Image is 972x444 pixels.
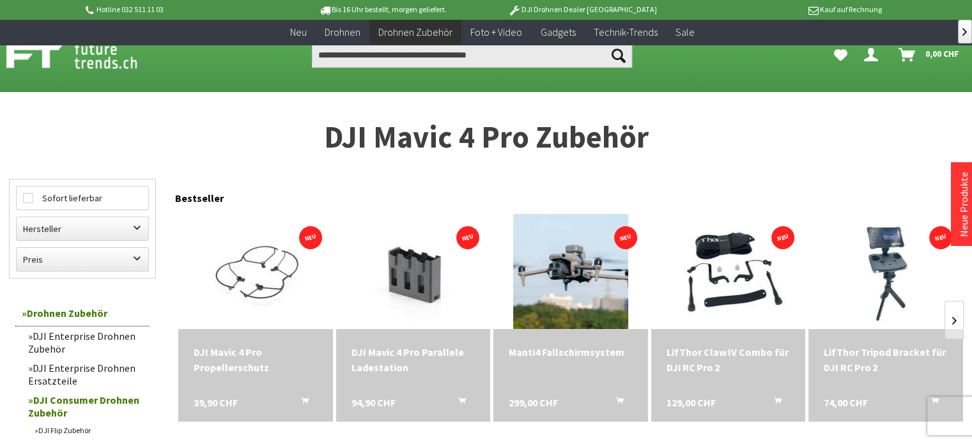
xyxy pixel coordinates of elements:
[22,326,150,358] a: DJI Enterprise Drohnen Zubehör
[667,344,791,375] div: LifThor Claw IV Combo für DJI RC Pro 2
[658,214,799,329] img: LifThor Claw IV Combo für DJI RC Pro 2
[666,19,703,45] a: Sale
[175,179,963,211] div: Bestseller
[28,422,150,438] a: DJI Flip Zubehör
[470,26,522,38] span: Foto + Video
[461,19,531,45] a: Foto + Video
[336,214,490,329] img: DJI Mavic 4 Pro Parallele Ladestation
[325,26,360,38] span: Drohnen
[6,40,166,72] img: Shop Futuretrends - zur Startseite wechseln
[925,43,959,64] span: 0,00 CHF
[9,121,963,153] h1: DJI Mavic 4 Pro Zubehör
[667,395,716,410] span: 129,00 CHF
[824,344,948,375] a: LifThor Tripod Bracket für DJI RC Pro 2 74,00 CHF In den Warenkorb
[312,42,631,68] input: Produkt, Marke, Kategorie, EAN, Artikelnummer…
[281,19,316,45] a: Neu
[758,395,789,411] button: In den Warenkorb
[513,214,628,329] img: Manti4 Fallschirmsystem
[601,395,631,411] button: In den Warenkorb
[378,26,452,38] span: Drohnen Zubehör
[369,19,461,45] a: Drohnen Zubehör
[824,344,948,375] div: LifThor Tripod Bracket für DJI RC Pro 2
[443,395,474,411] button: In den Warenkorb
[17,248,148,271] label: Preis
[194,344,318,375] a: DJI Mavic 4 Pro Propellerschutz 39,90 CHF In den Warenkorb
[290,26,307,38] span: Neu
[824,395,868,410] span: 74,00 CHF
[683,2,882,17] p: Kauf auf Rechnung
[17,217,148,240] label: Hersteller
[605,42,632,68] button: Suchen
[351,395,396,410] span: 94,90 CHF
[15,300,150,326] a: Drohnen Zubehör
[179,214,332,329] img: DJI Mavic 4 Pro Propellerschutz
[531,19,584,45] a: Gadgets
[828,42,854,68] a: Meine Favoriten
[962,28,967,36] span: 
[17,187,148,210] label: Sofort lieferbar
[509,395,558,410] span: 299,00 CHF
[675,26,694,38] span: Sale
[859,42,888,68] a: Dein Konto
[351,344,475,375] div: DJI Mavic 4 Pro Parallele Ladestation
[194,344,318,375] div: DJI Mavic 4 Pro Propellerschutz
[83,2,282,17] p: Hotline 032 511 11 03
[316,19,369,45] a: Drohnen
[584,19,666,45] a: Technik-Trends
[482,2,682,17] p: DJI Drohnen Dealer [GEOGRAPHIC_DATA]
[22,390,150,422] a: DJI Consumer Drohnen Zubehör
[893,42,966,68] a: Warenkorb
[916,395,946,411] button: In den Warenkorb
[509,344,633,360] div: Manti4 Fallschirmsystem
[957,172,970,237] a: Neue Produkte
[509,344,633,360] a: Manti4 Fallschirmsystem 299,00 CHF In den Warenkorb
[283,2,482,17] p: Bis 16 Uhr bestellt, morgen geliefert.
[667,344,791,375] a: LifThor Claw IV Combo für DJI RC Pro 2 129,00 CHF In den Warenkorb
[593,26,657,38] span: Technik-Trends
[22,358,150,390] a: DJI Enterprise Drohnen Ersatzteile
[286,395,316,411] button: In den Warenkorb
[194,395,238,410] span: 39,90 CHF
[540,26,575,38] span: Gadgets
[843,214,929,329] img: LifThor Tripod Bracket für DJI RC Pro 2
[351,344,475,375] a: DJI Mavic 4 Pro Parallele Ladestation 94,90 CHF In den Warenkorb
